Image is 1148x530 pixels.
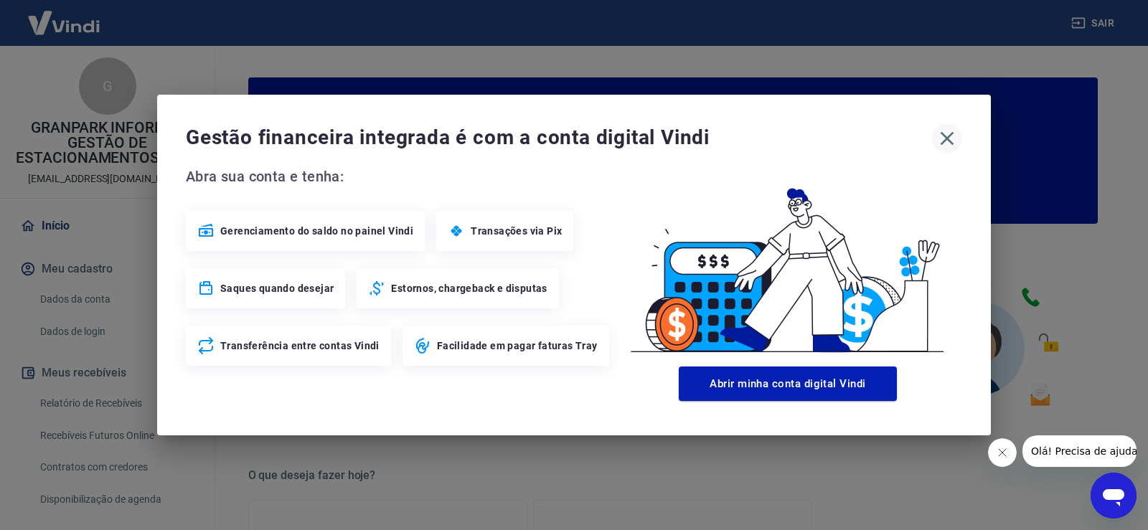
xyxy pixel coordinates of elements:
iframe: Botão para abrir a janela de mensagens [1091,473,1137,519]
span: Transações via Pix [471,224,562,238]
span: Saques quando desejar [220,281,334,295]
iframe: Fechar mensagem [988,438,1017,467]
img: Good Billing [613,165,962,361]
button: Abrir minha conta digital Vindi [679,366,897,401]
span: Transferência entre contas Vindi [220,339,380,353]
span: Facilidade em pagar faturas Tray [437,339,598,353]
span: Gerenciamento do saldo no painel Vindi [220,224,413,238]
iframe: Mensagem da empresa [1022,435,1137,467]
span: Abra sua conta e tenha: [186,165,613,188]
span: Estornos, chargeback e disputas [391,281,547,295]
span: Olá! Precisa de ajuda? [9,10,121,22]
span: Gestão financeira integrada é com a conta digital Vindi [186,123,932,152]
